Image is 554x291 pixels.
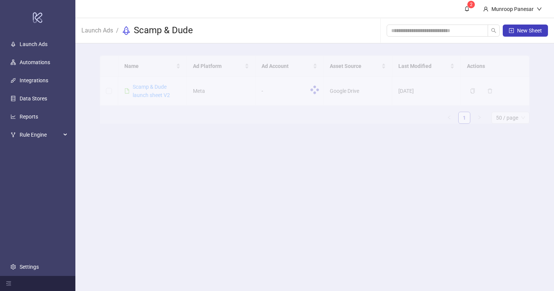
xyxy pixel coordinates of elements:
[467,1,475,8] sup: 2
[122,26,131,35] span: rocket
[537,6,542,12] span: down
[11,132,16,137] span: fork
[20,59,50,65] a: Automations
[134,25,193,37] h3: Scamp & Dude
[20,114,38,120] a: Reports
[20,95,47,102] a: Data Stores
[6,281,11,286] span: menu-fold
[80,26,115,34] a: Launch Ads
[491,28,496,33] span: search
[503,25,548,37] button: New Sheet
[488,5,537,13] div: Munroop Panesar
[464,6,470,11] span: bell
[470,2,473,7] span: 2
[517,28,542,34] span: New Sheet
[20,77,48,83] a: Integrations
[483,6,488,12] span: user
[509,28,514,33] span: plus-square
[20,264,39,270] a: Settings
[20,41,47,47] a: Launch Ads
[20,127,61,142] span: Rule Engine
[116,25,119,37] li: /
